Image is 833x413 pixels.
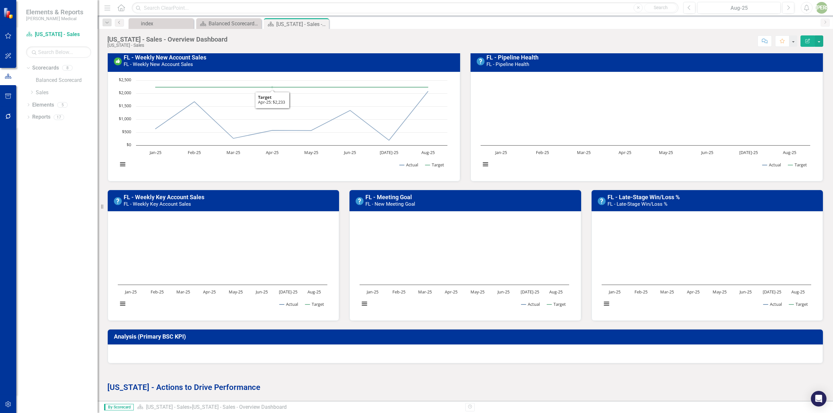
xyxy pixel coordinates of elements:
[486,61,529,67] small: FL - Pipeline Health
[192,404,287,410] div: [US_STATE] - Sales - Overview Dashboard
[32,64,59,72] a: Scorecards
[141,19,192,28] div: index
[445,289,458,295] text: Apr-25
[122,129,131,135] text: $500
[356,197,363,205] img: No Information
[477,77,816,174] div: Chart. Highcharts interactive chart.
[762,289,781,295] text: [DATE]-25
[203,289,216,295] text: Apr-25
[130,19,192,28] a: index
[486,54,539,61] a: FL - Pipeline Health
[602,299,611,308] button: View chart menu, Chart
[124,289,137,295] text: Jan-25
[57,102,68,108] div: 5
[495,149,507,155] text: Jan-25
[659,149,673,155] text: May-25
[209,19,260,28] div: Balanced Scorecard Welcome Page
[380,149,398,155] text: [DATE]-25
[421,149,435,155] text: Aug-25
[471,289,485,295] text: May-25
[32,113,50,121] a: Reports
[176,289,190,295] text: Mar-25
[124,61,193,67] small: FL - Weekly New Account Sales
[697,2,781,14] button: Aug-25
[127,142,131,148] text: $0
[276,20,327,28] div: [US_STATE] - Sales - Overview Dashboard
[119,116,131,122] text: $1,000
[62,65,73,71] div: 8
[107,383,149,392] strong: [US_STATE]
[644,3,677,12] button: Search
[124,201,191,207] small: FL - Weekly Key Account Sales
[107,36,227,43] div: [US_STATE] - Sales - Overview Dashboard
[132,2,678,14] input: Search ClearPoint...
[356,216,574,314] div: Chart. Highcharts interactive chart.
[266,149,279,155] text: Apr-25
[497,289,510,295] text: Jun-25
[115,77,453,174] div: Chart. Highcharts interactive chart.
[791,289,805,295] text: Aug-25
[660,289,674,295] text: Mar-25
[536,149,549,155] text: Feb-25
[279,289,297,295] text: [DATE]-25
[304,149,318,155] text: May-25
[739,289,752,295] text: Jun-25
[550,289,563,295] text: Aug-25
[119,90,131,96] text: $2,000
[229,289,243,295] text: May-25
[701,149,713,155] text: Jun-25
[115,216,332,314] div: Chart. Highcharts interactive chart.
[577,149,591,155] text: Mar-25
[700,4,778,12] div: Aug-25
[26,31,91,38] a: [US_STATE] - Sales
[654,5,668,10] span: Search
[114,333,819,340] h3: Analysis (Primary BSC KPI)
[115,77,451,174] svg: Interactive chart
[477,58,485,65] img: No Information
[115,216,331,314] svg: Interactive chart
[26,8,83,16] span: Elements & Reports
[762,162,781,168] button: Show Actual
[124,54,206,61] a: FL - Weekly New Account Sales
[151,289,164,295] text: Feb-25
[634,289,647,295] text: Feb-25
[343,149,356,155] text: Jun-25
[255,289,268,295] text: Jun-25
[477,77,813,174] svg: Interactive chart
[789,301,808,307] button: Show Target
[271,85,274,88] path: Apr-25, 2,233. Target.
[198,19,260,28] a: Balanced Scorecard Welcome Page
[26,46,91,58] input: Search Below...
[712,289,726,295] text: May-25
[608,201,667,207] small: FL - Late-Stage Win/Loss %
[149,149,161,155] text: Jan-25
[788,162,807,168] button: Show Target
[521,301,540,307] button: Show Actual
[400,162,418,168] button: Show Actual
[118,160,127,169] button: View chart menu, Chart
[36,89,98,97] a: Sales
[124,194,204,200] a: FL - Weekly Key Account Sales
[365,194,412,200] a: FL - Meeting Goal
[119,77,131,83] text: $2,500
[481,160,490,169] button: View chart menu, Chart
[392,289,405,295] text: Feb-25
[54,114,64,120] div: 17
[280,301,298,307] button: Show Actual
[608,194,680,200] a: FL - Late-Stage Win/Loss %
[816,2,827,14] button: [PERSON_NAME]
[608,289,621,295] text: Jan-25
[26,16,83,21] small: [PERSON_NAME] Medical
[137,404,460,411] div: »
[226,149,240,155] text: Mar-25
[307,289,321,295] text: Aug-25
[783,149,796,155] text: Aug-25
[365,201,415,207] small: FL - New Meeting Goal
[739,149,758,155] text: [DATE]-25
[366,289,379,295] text: Jan-25
[619,149,631,155] text: Apr-25
[598,216,814,314] svg: Interactive chart
[119,103,131,109] text: $1,500
[104,404,134,410] span: By Scorecard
